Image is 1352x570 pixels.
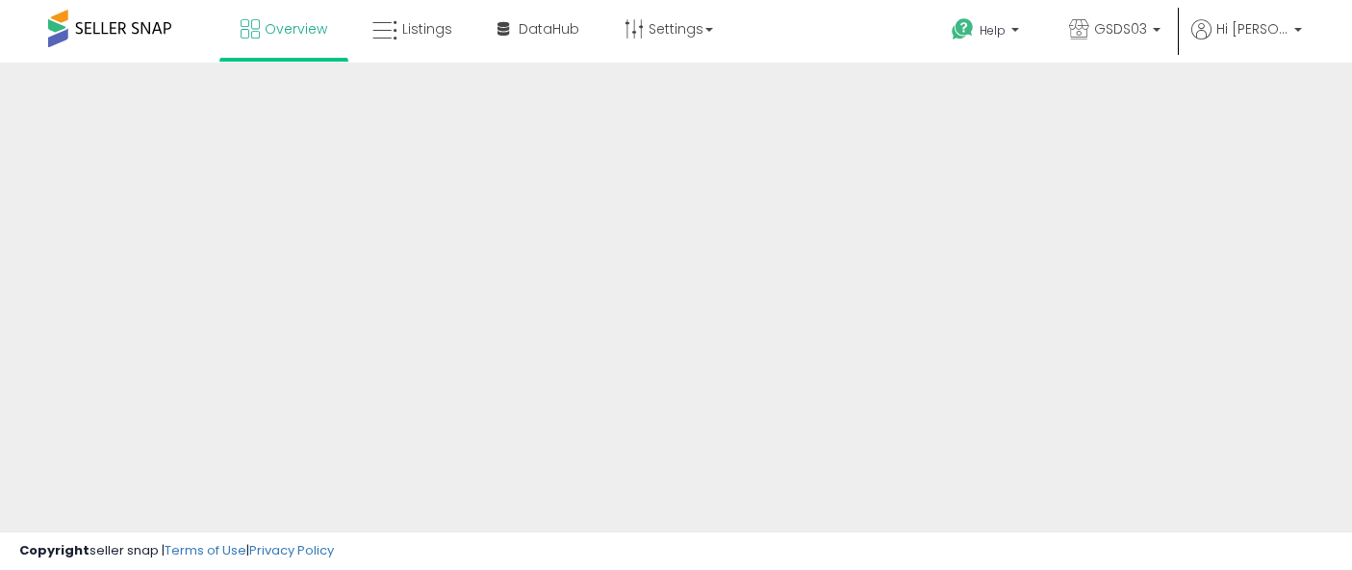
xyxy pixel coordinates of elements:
[951,17,975,41] i: Get Help
[519,19,579,39] span: DataHub
[1216,19,1288,39] span: Hi [PERSON_NAME]
[19,541,89,559] strong: Copyright
[1094,19,1147,39] span: GSDS03
[1191,19,1302,63] a: Hi [PERSON_NAME]
[265,19,327,39] span: Overview
[402,19,452,39] span: Listings
[165,541,246,559] a: Terms of Use
[936,3,1038,63] a: Help
[249,541,334,559] a: Privacy Policy
[980,22,1006,39] span: Help
[19,542,334,560] div: seller snap | |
